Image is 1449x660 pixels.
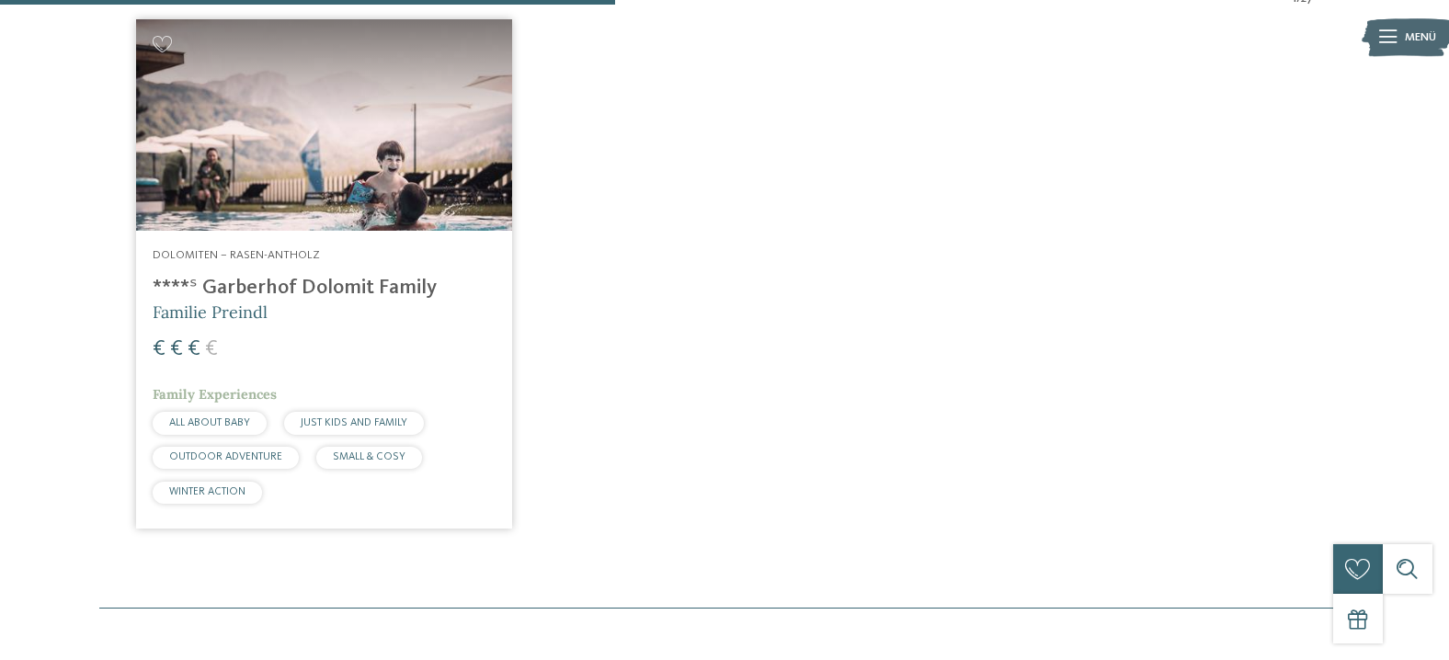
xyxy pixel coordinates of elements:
span: Dolomiten – Rasen-Antholz [153,249,320,261]
span: € [188,338,200,360]
span: € [205,338,218,360]
span: SMALL & COSY [333,451,405,462]
span: WINTER ACTION [169,486,245,497]
span: ALL ABOUT BABY [169,417,250,428]
span: OUTDOOR ADVENTURE [169,451,282,462]
img: Familienhotels gesucht? Hier findet ihr die besten! [136,19,511,231]
span: Family Experiences [153,386,277,403]
h4: ****ˢ Garberhof Dolomit Family [153,276,495,301]
span: € [170,338,183,360]
span: Familie Preindl [153,302,268,323]
span: JUST KIDS AND FAMILY [301,417,407,428]
a: Familienhotels gesucht? Hier findet ihr die besten! Dolomiten – Rasen-Antholz ****ˢ Garberhof Dol... [136,19,511,529]
span: € [153,338,165,360]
